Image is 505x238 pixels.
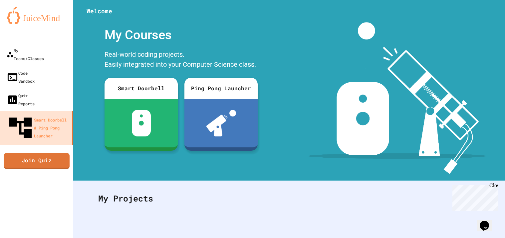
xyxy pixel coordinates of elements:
div: Ping Pong Launcher [184,78,258,99]
div: My Teams/Classes [7,46,44,62]
div: Real-world coding projects. Easily integrated into your Computer Science class. [101,48,261,73]
a: Join Quiz [4,153,70,169]
div: My Projects [92,186,487,211]
div: Smart Doorbell & Ping Pong Launcher [7,114,69,141]
iframe: chat widget [450,183,498,211]
div: Chat with us now!Close [3,3,46,42]
img: ppl-with-ball.png [206,110,236,136]
iframe: chat widget [477,211,498,231]
div: Code Sandbox [7,69,35,85]
img: sdb-white.svg [132,110,151,136]
img: banner-image-my-projects.png [308,22,486,174]
div: Quiz Reports [7,92,35,108]
img: logo-orange.svg [7,7,67,24]
div: Smart Doorbell [105,78,178,99]
div: My Courses [101,22,261,48]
